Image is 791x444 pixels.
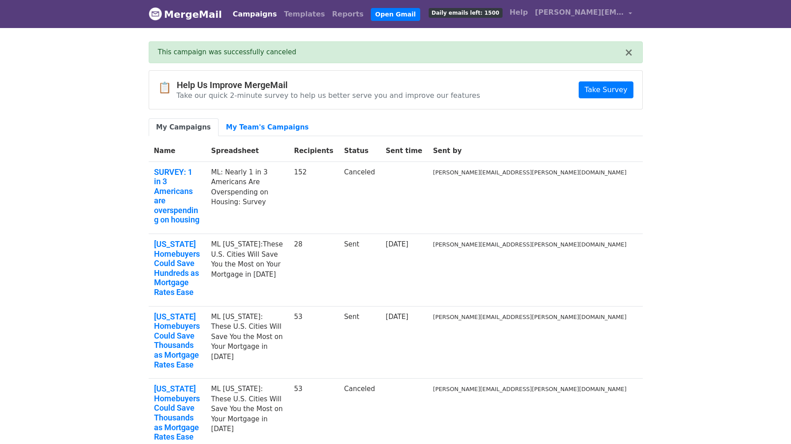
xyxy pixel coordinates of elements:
a: [DATE] [386,240,409,248]
div: This campaign was successfully canceled [158,47,625,57]
th: Name [149,141,206,161]
span: [PERSON_NAME][EMAIL_ADDRESS][PERSON_NAME][DOMAIN_NAME] [535,7,624,18]
a: Campaigns [229,5,280,23]
a: My Team's Campaigns [219,118,316,137]
small: [PERSON_NAME][EMAIL_ADDRESS][PERSON_NAME][DOMAIN_NAME] [433,386,627,392]
span: 📋 [158,81,177,94]
td: ML [US_STATE]:These U.S. Cities Will Save You the Most on Your Mortgage in [DATE] [206,234,288,307]
p: Take our quick 2-minute survey to help us better serve you and improve our features [177,91,480,100]
a: Help [506,4,531,21]
a: Reports [329,5,367,23]
td: Canceled [339,161,381,234]
th: Recipients [288,141,339,161]
td: Sent [339,306,381,379]
td: ML [US_STATE]: These U.S. Cities Will Save You the Most on Your Mortgage in [DATE] [206,306,288,379]
a: Take Survey [579,81,633,98]
a: SURVEY: 1 in 3 Americans are overspending on housing [154,167,201,225]
a: [PERSON_NAME][EMAIL_ADDRESS][PERSON_NAME][DOMAIN_NAME] [531,4,636,24]
th: Sent time [381,141,428,161]
a: [US_STATE] Homebuyers Could Save Thousands as Mortgage Rates Ease [154,312,201,370]
th: Status [339,141,381,161]
a: Templates [280,5,329,23]
td: Sent [339,234,381,307]
a: Daily emails left: 1500 [425,4,506,21]
small: [PERSON_NAME][EMAIL_ADDRESS][PERSON_NAME][DOMAIN_NAME] [433,241,627,248]
span: Daily emails left: 1500 [429,8,503,18]
a: Open Gmail [371,8,420,21]
td: 152 [288,161,339,234]
a: MergeMail [149,5,222,24]
th: Spreadsheet [206,141,288,161]
td: 53 [288,306,339,379]
a: [US_STATE] Homebuyers Could Save Hundreds as Mortgage Rates Ease [154,239,201,297]
a: My Campaigns [149,118,219,137]
a: [DATE] [386,313,409,321]
a: [US_STATE] Homebuyers Could Save Thousands as Mortgage Rates Ease [154,384,201,442]
img: MergeMail logo [149,7,162,20]
td: ML: Nearly 1 in 3 Americans Are Overspending on Housing: Survey [206,161,288,234]
small: [PERSON_NAME][EMAIL_ADDRESS][PERSON_NAME][DOMAIN_NAME] [433,314,627,320]
th: Sent by [428,141,632,161]
small: [PERSON_NAME][EMAIL_ADDRESS][PERSON_NAME][DOMAIN_NAME] [433,169,627,176]
td: 28 [288,234,339,307]
button: × [624,47,633,58]
h4: Help Us Improve MergeMail [177,80,480,90]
